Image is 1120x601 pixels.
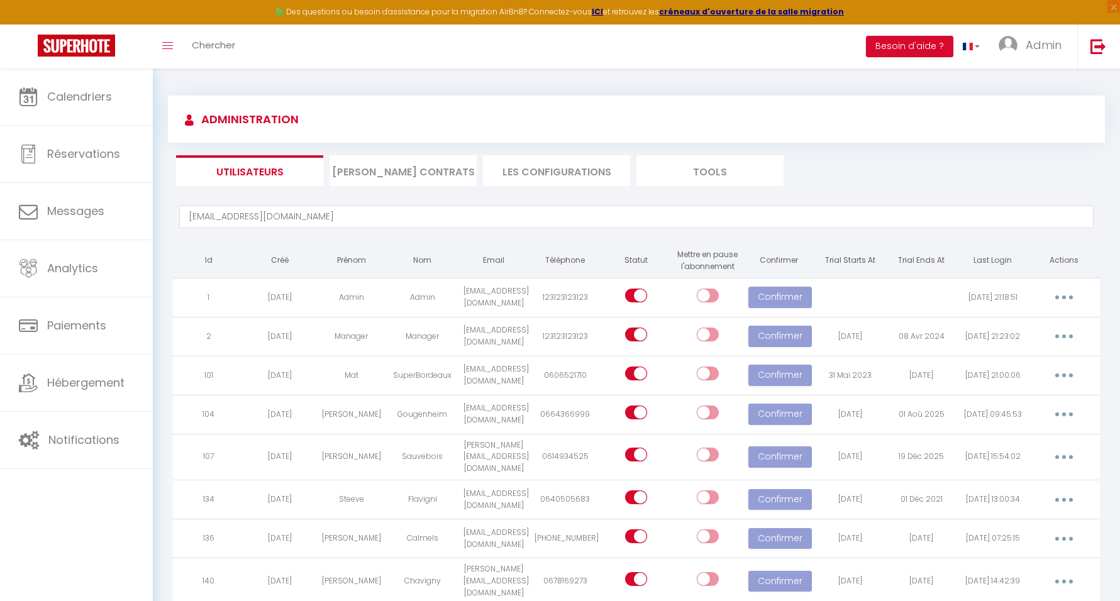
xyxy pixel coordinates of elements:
td: [PHONE_NUMBER] [530,519,601,558]
td: [DATE] [244,278,315,317]
span: [DATE] [909,532,933,543]
th: Actions [1028,244,1099,278]
span: [DATE] [838,493,862,504]
td: 136 [173,519,244,558]
span: [DATE] [909,575,933,586]
a: ICI [592,6,603,17]
button: Confirmer [748,489,812,510]
span: Réservations [47,146,120,162]
button: Confirmer [748,571,812,592]
td: [DATE] 21:23:02 [957,317,1028,356]
td: [PERSON_NAME] [316,519,387,558]
li: [PERSON_NAME] contrats [330,155,477,186]
td: SuperBordeaux [387,356,458,395]
td: [EMAIL_ADDRESS][DOMAIN_NAME] [458,395,530,434]
span: Paiements [47,317,106,333]
button: Confirmer [748,326,812,347]
td: [DATE] [244,317,315,356]
span: [DATE] [838,532,862,543]
span: 19 Déc 2025 [899,451,944,461]
a: Chercher [182,25,245,69]
th: Last Login [957,244,1028,278]
td: Sauvebois [387,434,458,480]
h3: Administration [177,105,299,133]
td: 0640505683 [530,480,601,519]
th: Trial Starts At [814,244,885,278]
span: Calendriers [47,89,112,104]
th: Prénom [316,244,387,278]
td: Calmels [387,519,458,558]
td: Mat [316,356,387,395]
td: 104 [173,395,244,434]
td: 123123123123 [530,278,601,317]
a: ... Admin [989,25,1077,69]
td: [DATE] 15:54:02 [957,434,1028,480]
th: Nom [387,244,458,278]
td: [DATE] [244,356,315,395]
th: Confirmer [743,244,814,278]
td: [DATE] 13:00:34 [957,480,1028,519]
td: [EMAIL_ADDRESS][DOMAIN_NAME] [458,356,530,395]
td: 101 [173,356,244,395]
button: Confirmer [748,365,812,386]
td: 0606521710 [530,356,601,395]
td: Admin [387,278,458,317]
td: [DATE] [244,519,315,558]
li: Utilisateurs [176,155,323,186]
th: Trial Ends At [886,244,957,278]
button: Confirmer [748,528,812,549]
th: Mettre en pause l'abonnement [672,244,743,278]
td: [DATE] [244,395,315,434]
td: 107 [173,434,244,480]
td: [EMAIL_ADDRESS][DOMAIN_NAME] [458,317,530,356]
td: [DATE] [244,434,315,480]
span: 01 Déc 2021 [901,493,943,504]
button: Confirmer [748,446,812,468]
th: Créé [244,244,315,278]
td: [EMAIL_ADDRESS][DOMAIN_NAME] [458,480,530,519]
td: 1 [173,278,244,317]
span: Hébergement [47,375,125,390]
button: Confirmer [748,404,812,425]
span: [DATE] [838,451,862,461]
input: id, email, prénom, nom, téléphone [179,206,1094,228]
td: [PERSON_NAME] [316,434,387,480]
td: [PERSON_NAME] [316,395,387,434]
td: [DATE] 09:45:53 [957,395,1028,434]
span: [DATE] [909,370,933,380]
li: Les configurations [483,155,630,186]
img: ... [999,36,1017,55]
td: [DATE] 21:00:06 [957,356,1028,395]
img: Super Booking [38,35,115,57]
td: [DATE] [244,480,315,519]
span: [DATE] [838,575,862,586]
td: Steeve [316,480,387,519]
img: logout [1090,38,1106,54]
li: Tools [636,155,784,186]
th: Id [173,244,244,278]
td: [EMAIL_ADDRESS][DOMAIN_NAME] [458,278,530,317]
td: Manager [316,317,387,356]
th: Téléphone [530,244,601,278]
td: [EMAIL_ADDRESS][DOMAIN_NAME] [458,519,530,558]
th: Email [458,244,530,278]
th: Statut [601,244,672,278]
td: 0664366999 [530,395,601,434]
td: 0614934525 [530,434,601,480]
span: 08 Avr 2024 [899,331,945,341]
td: Flavigni [387,480,458,519]
button: Confirmer [748,287,812,308]
button: Besoin d'aide ? [866,36,953,57]
td: [DATE] 07:25:15 [957,519,1028,558]
a: créneaux d'ouverture de la salle migration [659,6,844,17]
span: Messages [47,203,104,219]
span: Notifications [48,432,119,448]
td: 123123123123 [530,317,601,356]
span: Chercher [192,38,235,52]
td: Manager [387,317,458,356]
td: [PERSON_NAME][EMAIL_ADDRESS][DOMAIN_NAME] [458,434,530,480]
span: 31 Mai 2023 [829,370,872,380]
span: Analytics [47,260,98,276]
